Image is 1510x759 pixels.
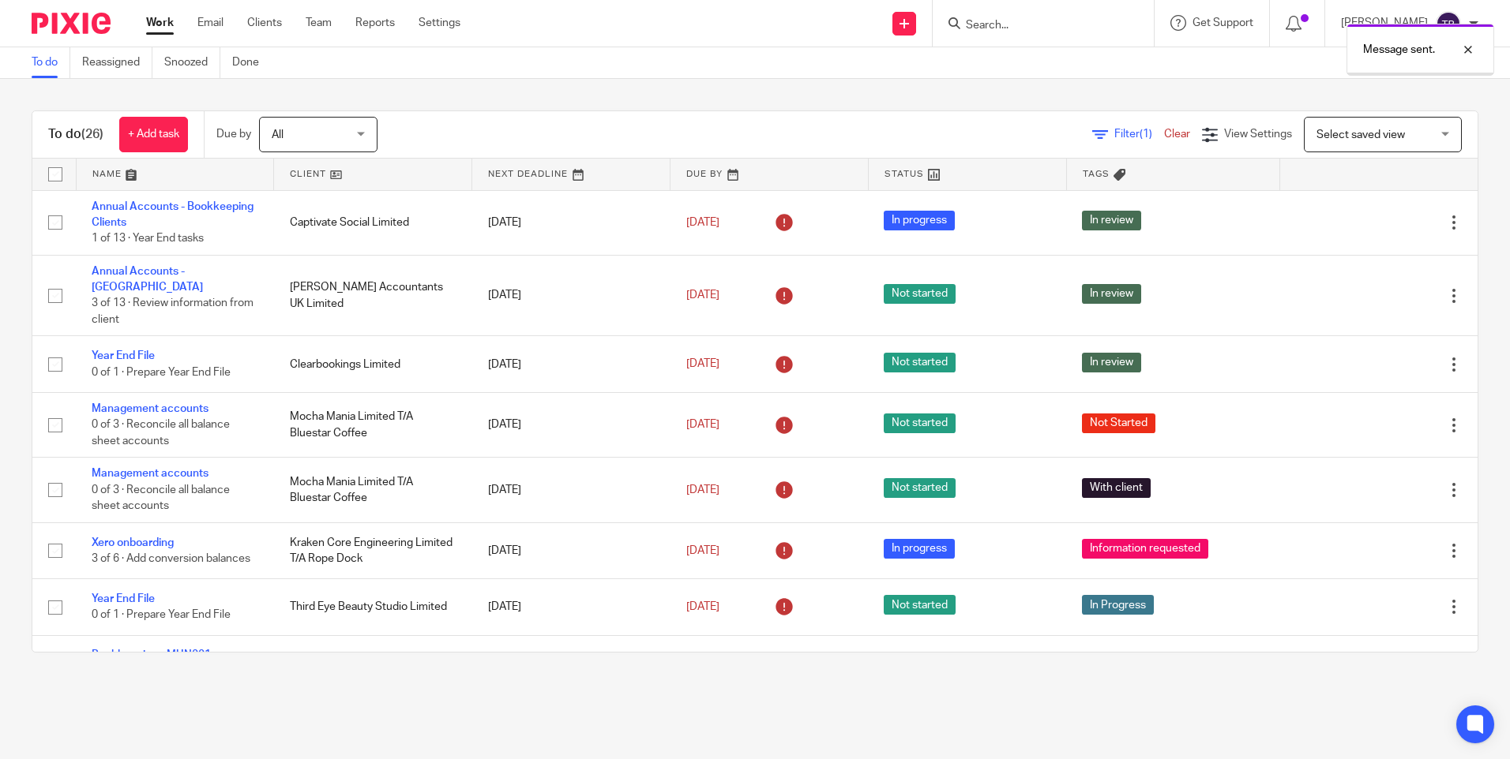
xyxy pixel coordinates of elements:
[1082,478,1151,498] span: With client
[355,15,395,31] a: Reports
[197,15,223,31] a: Email
[92,649,211,660] a: Bookkeeping - MUN001
[119,117,188,152] a: + Add task
[686,419,719,430] span: [DATE]
[92,419,230,447] span: 0 of 3 · Reconcile all balance sheet accounts
[274,579,472,635] td: Third Eye Beauty Studio Limited
[1317,129,1405,140] span: Select saved view
[1082,284,1141,304] span: In review
[1436,11,1461,36] img: svg%3E
[1164,129,1190,140] a: Clear
[272,129,284,140] span: All
[472,190,670,255] td: [DATE]
[82,47,152,78] a: Reassigned
[686,290,719,301] span: [DATE]
[92,537,174,548] a: Xero onboarding
[274,255,472,336] td: [PERSON_NAME] Accountants UK Limited
[32,13,111,34] img: Pixie
[472,635,670,691] td: [DATE]
[92,233,204,244] span: 1 of 13 · Year End tasks
[164,47,220,78] a: Snoozed
[884,595,956,615] span: Not started
[884,284,956,304] span: Not started
[472,579,670,635] td: [DATE]
[92,367,231,378] span: 0 of 1 · Prepare Year End File
[146,15,174,31] a: Work
[1082,413,1155,433] span: Not Started
[1114,129,1164,140] span: Filter
[306,15,332,31] a: Team
[48,126,103,143] h1: To do
[274,336,472,392] td: Clearbookings Limited
[1082,539,1208,559] span: Information requested
[1082,652,1155,671] span: Not Started
[472,458,670,522] td: [DATE]
[274,190,472,255] td: Captivate Social Limited
[884,353,956,372] span: Not started
[92,350,155,361] a: Year End File
[1224,129,1292,140] span: View Settings
[92,403,208,414] a: Management accounts
[686,601,719,612] span: [DATE]
[884,211,955,230] span: In progress
[1140,129,1152,140] span: (1)
[274,392,472,457] td: Mocha Mania Limited T/A Bluestar Coffee
[92,201,254,228] a: Annual Accounts - Bookkeeping Clients
[472,255,670,336] td: [DATE]
[92,468,208,479] a: Management accounts
[472,522,670,578] td: [DATE]
[81,128,103,140] span: (26)
[92,553,250,564] span: 3 of 6 · Add conversion balances
[472,336,670,392] td: [DATE]
[686,217,719,228] span: [DATE]
[1082,211,1141,230] span: In review
[472,392,670,457] td: [DATE]
[92,298,254,326] span: 3 of 13 · Review information from client
[1082,353,1141,372] span: In review
[884,539,955,559] span: In progress
[92,593,155,604] a: Year End File
[247,15,282,31] a: Clients
[92,610,231,621] span: 0 of 1 · Prepare Year End File
[274,635,472,691] td: Munthor Limited
[884,652,956,671] span: Not started
[686,359,719,370] span: [DATE]
[1363,42,1435,58] p: Message sent.
[92,484,230,512] span: 0 of 3 · Reconcile all balance sheet accounts
[274,522,472,578] td: Kraken Core Engineering Limited T/A Rope Dock
[32,47,70,78] a: To do
[884,413,956,433] span: Not started
[216,126,251,142] p: Due by
[686,545,719,556] span: [DATE]
[274,458,472,522] td: Mocha Mania Limited T/A Bluestar Coffee
[1083,170,1110,178] span: Tags
[92,266,203,293] a: Annual Accounts - [GEOGRAPHIC_DATA]
[232,47,271,78] a: Done
[686,484,719,495] span: [DATE]
[1082,595,1154,615] span: In Progress
[884,478,956,498] span: Not started
[419,15,460,31] a: Settings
